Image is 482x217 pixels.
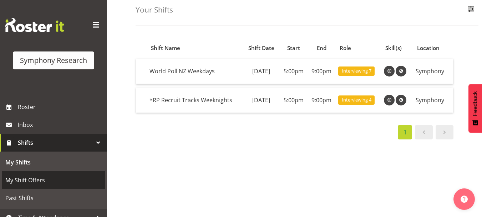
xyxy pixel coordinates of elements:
[243,59,280,84] td: [DATE]
[280,88,308,113] td: 5:00pm
[413,59,453,84] td: Symphony
[147,88,243,113] td: *RP Recruit Tracks Weeknights
[243,88,280,113] td: [DATE]
[317,44,326,52] span: End
[468,84,482,133] button: Feedback - Show survey
[18,137,93,148] span: Shifts
[342,68,371,74] span: Interviewing 7
[5,193,102,203] span: Past Shifts
[2,189,105,207] a: Past Shifts
[2,153,105,171] a: My Shifts
[413,88,453,113] td: Symphony
[5,157,102,168] span: My Shifts
[385,44,402,52] span: Skill(s)
[463,2,478,18] button: Filter Employees
[147,59,243,84] td: World Poll NZ Weekdays
[461,196,468,203] img: help-xxl-2.png
[308,59,335,84] td: 9:00pm
[287,44,300,52] span: Start
[18,102,103,112] span: Roster
[340,44,351,52] span: Role
[20,55,87,66] div: Symphony Research
[2,171,105,189] a: My Shift Offers
[136,6,173,14] h4: Your Shifts
[5,175,102,186] span: My Shift Offers
[248,44,274,52] span: Shift Date
[280,59,308,84] td: 5:00pm
[472,91,478,116] span: Feedback
[5,18,64,32] img: Rosterit website logo
[342,97,371,103] span: Interviewing 4
[417,44,440,52] span: Location
[18,119,103,130] span: Inbox
[151,44,180,52] span: Shift Name
[308,88,335,113] td: 9:00pm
